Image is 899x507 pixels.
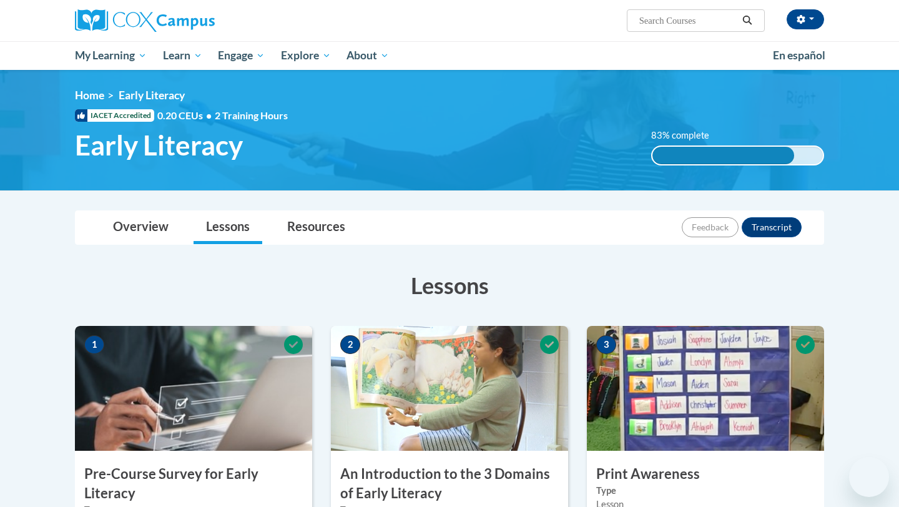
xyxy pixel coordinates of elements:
[75,109,154,122] span: IACET Accredited
[75,48,147,63] span: My Learning
[742,217,802,237] button: Transcript
[75,129,243,162] span: Early Literacy
[75,9,312,32] a: Cox Campus
[119,89,185,102] span: Early Literacy
[787,9,824,29] button: Account Settings
[75,9,215,32] img: Cox Campus
[75,326,312,451] img: Course Image
[596,335,616,354] span: 3
[638,13,738,28] input: Search Courses
[765,42,833,69] a: En español
[75,465,312,503] h3: Pre-Course Survey for Early Literacy
[275,211,358,244] a: Resources
[56,41,843,70] div: Main menu
[682,217,739,237] button: Feedback
[75,89,104,102] a: Home
[773,49,825,62] span: En español
[738,13,757,28] button: Search
[331,465,568,503] h3: An Introduction to the 3 Domains of Early Literacy
[163,48,202,63] span: Learn
[652,147,794,164] div: 83% complete
[281,48,331,63] span: Explore
[596,484,815,498] label: Type
[67,41,155,70] a: My Learning
[849,457,889,497] iframe: Button to launch messaging window
[206,109,212,121] span: •
[75,270,824,301] h3: Lessons
[651,129,723,142] label: 83% complete
[84,335,104,354] span: 1
[339,41,398,70] a: About
[210,41,273,70] a: Engage
[218,48,265,63] span: Engage
[331,326,568,451] img: Course Image
[157,109,215,122] span: 0.20 CEUs
[273,41,339,70] a: Explore
[101,211,181,244] a: Overview
[346,48,389,63] span: About
[587,465,824,484] h3: Print Awareness
[155,41,210,70] a: Learn
[215,109,288,121] span: 2 Training Hours
[340,335,360,354] span: 2
[587,326,824,451] img: Course Image
[194,211,262,244] a: Lessons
